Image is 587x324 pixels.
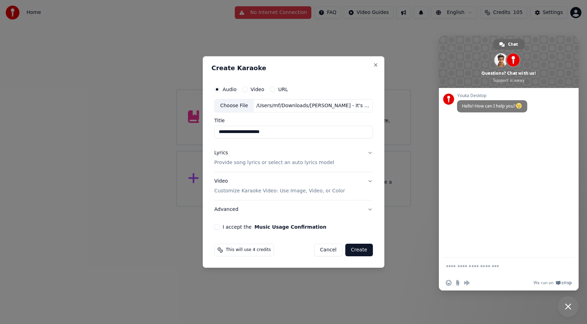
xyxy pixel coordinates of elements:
div: Chat [493,39,525,50]
button: Create [345,244,373,256]
div: Lyrics [214,149,228,156]
div: Choose File [215,100,254,112]
div: /Users/mf/Downloads/[PERSON_NAME] - It's My Life [Lyrics].mp3 [254,102,372,109]
button: VideoCustomize Karaoke Video: Use Image, Video, or Color [214,172,373,200]
label: I accept the [223,224,326,229]
label: URL [278,87,288,92]
button: I accept the [254,224,326,229]
span: Chat [508,39,518,50]
h2: Create Karaoke [211,65,376,71]
label: Title [214,118,373,123]
button: LyricsProvide song lyrics or select an auto lyrics model [214,144,373,172]
label: Audio [223,87,237,92]
span: This will use 4 credits [226,247,271,253]
p: Provide song lyrics or select an auto lyrics model [214,159,334,166]
button: Advanced [214,200,373,219]
div: Video [214,178,345,194]
p: Customize Karaoke Video: Use Image, Video, or Color [214,187,345,194]
button: Cancel [314,244,342,256]
label: Video [251,87,264,92]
